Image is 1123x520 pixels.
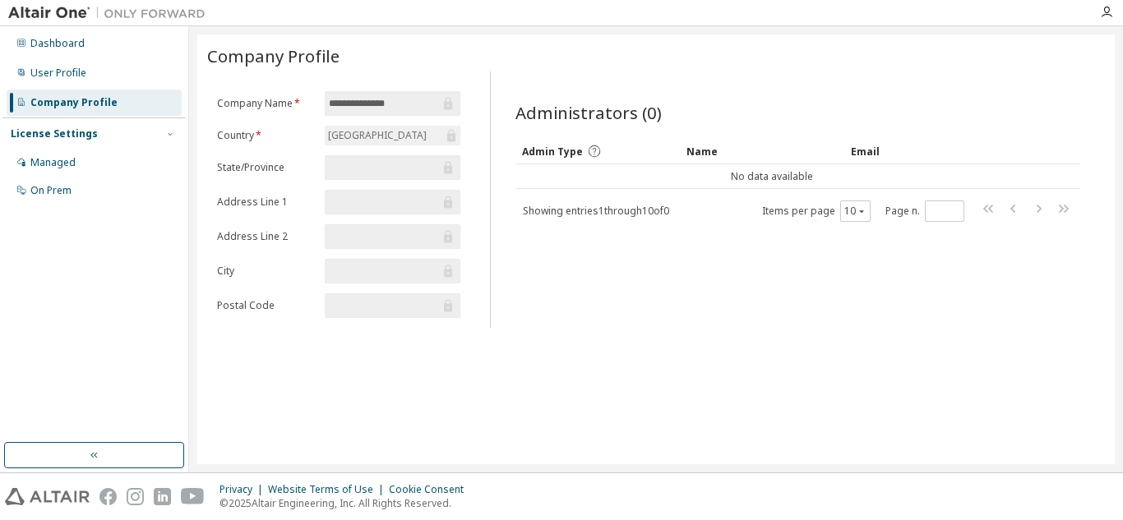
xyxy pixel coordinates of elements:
[268,483,389,496] div: Website Terms of Use
[154,488,171,505] img: linkedin.svg
[217,299,315,312] label: Postal Code
[325,126,461,145] div: [GEOGRAPHIC_DATA]
[389,483,474,496] div: Cookie Consent
[217,230,315,243] label: Address Line 2
[522,145,583,159] span: Admin Type
[523,204,669,218] span: Showing entries 1 through 10 of 0
[686,138,838,164] div: Name
[326,127,429,145] div: [GEOGRAPHIC_DATA]
[30,96,118,109] div: Company Profile
[217,129,315,142] label: Country
[30,156,76,169] div: Managed
[217,196,315,209] label: Address Line 1
[885,200,964,222] span: Page n.
[30,67,86,80] div: User Profile
[30,184,72,197] div: On Prem
[851,138,939,164] div: Email
[844,205,867,218] button: 10
[181,488,205,505] img: youtube.svg
[127,488,144,505] img: instagram.svg
[220,496,474,510] p: © 2025 Altair Engineering, Inc. All Rights Reserved.
[30,37,85,50] div: Dashboard
[5,488,90,505] img: altair_logo.svg
[217,265,315,278] label: City
[217,161,315,174] label: State/Province
[11,127,98,140] div: License Settings
[99,488,117,505] img: facebook.svg
[8,5,214,21] img: Altair One
[217,97,315,110] label: Company Name
[515,101,662,124] span: Administrators (0)
[515,164,1028,189] td: No data available
[762,200,871,222] span: Items per page
[207,44,340,67] span: Company Profile
[220,483,268,496] div: Privacy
